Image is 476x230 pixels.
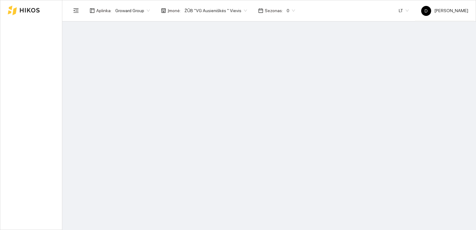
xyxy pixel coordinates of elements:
span: Sezonas : [265,7,283,14]
span: layout [90,8,95,13]
span: shop [161,8,166,13]
span: LT [399,6,409,15]
button: menu-fold [70,4,82,17]
span: Aplinka : [96,7,112,14]
span: Groward Group [115,6,150,15]
span: [PERSON_NAME] [421,8,468,13]
span: 0 [287,6,295,15]
span: D [425,6,428,16]
span: Įmonė : [168,7,181,14]
span: menu-fold [73,8,79,13]
span: ŽŪB "VG Ausieniškės " Vievis [184,6,247,15]
span: calendar [258,8,263,13]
